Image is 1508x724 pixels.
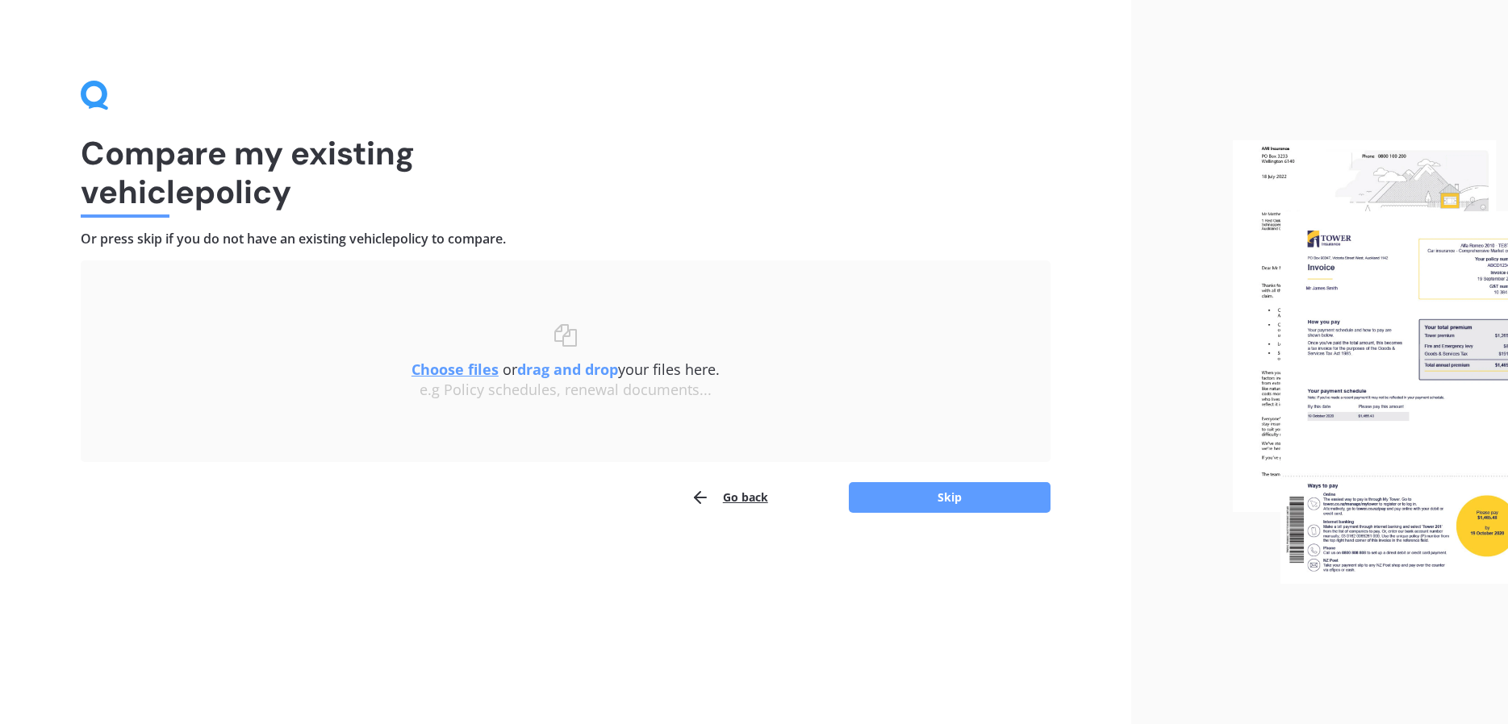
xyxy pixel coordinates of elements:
div: e.g Policy schedules, renewal documents... [113,381,1018,399]
b: drag and drop [517,360,618,379]
h4: Or press skip if you do not have an existing vehicle policy to compare. [81,231,1051,248]
button: Go back [691,481,768,514]
img: files.webp [1233,140,1508,584]
h1: Compare my existing vehicle policy [81,134,1051,211]
button: Skip [849,482,1051,513]
span: or your files here. [411,360,720,379]
u: Choose files [411,360,499,379]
